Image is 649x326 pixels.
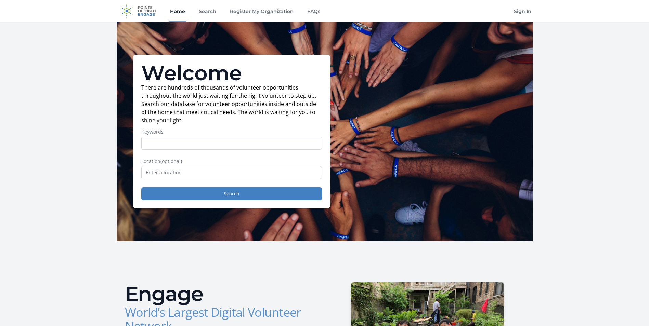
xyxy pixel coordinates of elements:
[141,187,322,200] button: Search
[141,63,322,83] h1: Welcome
[141,83,322,124] p: There are hundreds of thousands of volunteer opportunities throughout the world just waiting for ...
[160,158,182,164] span: (optional)
[141,128,322,135] label: Keywords
[141,158,322,165] label: Location
[141,166,322,179] input: Enter a location
[125,284,319,304] h2: Engage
